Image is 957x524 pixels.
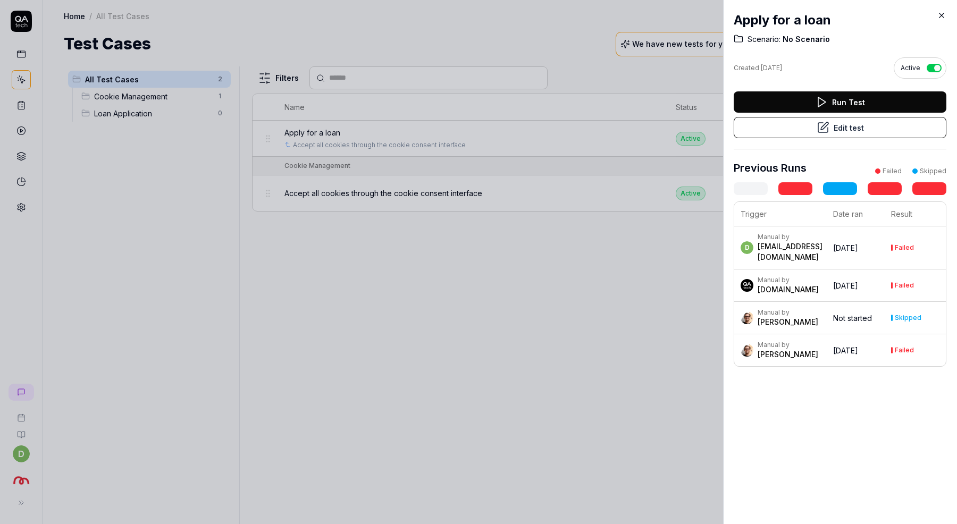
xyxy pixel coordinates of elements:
h2: Apply for a loan [734,11,946,30]
div: Manual by [758,341,818,349]
div: Failed [895,347,914,353]
div: [DOMAIN_NAME] [758,284,819,295]
div: Skipped [895,315,921,321]
div: [PERSON_NAME] [758,349,818,360]
button: Run Test [734,91,946,113]
time: [DATE] [833,243,858,252]
div: [PERSON_NAME] [758,317,818,327]
th: Result [885,202,946,226]
div: Manual by [758,276,819,284]
div: Manual by [758,308,818,317]
div: Failed [895,282,914,289]
button: Edit test [734,117,946,138]
span: d [741,241,753,254]
span: No Scenario [780,34,830,45]
span: Scenario: [748,34,780,45]
div: Failed [895,244,914,251]
div: [EMAIL_ADDRESS][DOMAIN_NAME] [758,241,822,263]
img: 704fe57e-bae9-4a0d-8bcb-c4203d9f0bb2.jpeg [741,344,753,357]
th: Trigger [734,202,827,226]
time: [DATE] [833,346,858,355]
time: [DATE] [833,281,858,290]
div: Failed [883,166,902,176]
div: Created [734,63,782,73]
h3: Previous Runs [734,160,807,176]
div: Manual by [758,233,822,241]
div: Skipped [920,166,946,176]
th: Date ran [827,202,885,226]
td: Not started [827,302,885,334]
img: 704fe57e-bae9-4a0d-8bcb-c4203d9f0bb2.jpeg [741,311,753,324]
span: Active [901,63,920,73]
img: 7ccf6c19-61ad-4a6c-8811-018b02a1b829.jpg [741,279,753,292]
time: [DATE] [761,64,782,72]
